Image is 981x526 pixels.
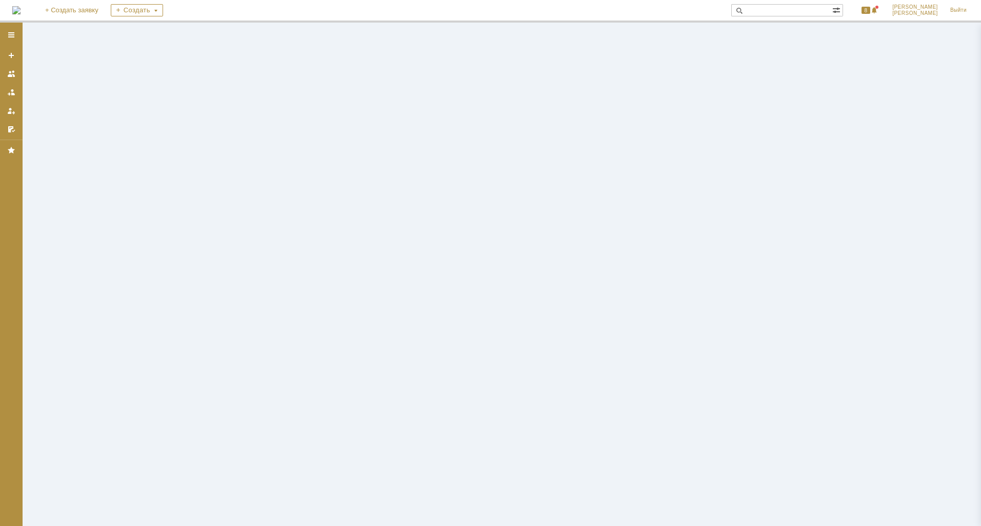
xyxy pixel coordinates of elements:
span: [PERSON_NAME] [892,10,938,16]
img: logo [12,6,21,14]
a: Создать заявку [3,47,19,64]
a: Заявки в моей ответственности [3,84,19,101]
a: Мои согласования [3,121,19,138]
span: Расширенный поиск [832,5,843,14]
a: Перейти на домашнюю страницу [12,6,21,14]
span: 8 [862,7,871,14]
a: Мои заявки [3,103,19,119]
a: Заявки на командах [3,66,19,82]
div: Создать [111,4,163,16]
span: [PERSON_NAME] [892,4,938,10]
